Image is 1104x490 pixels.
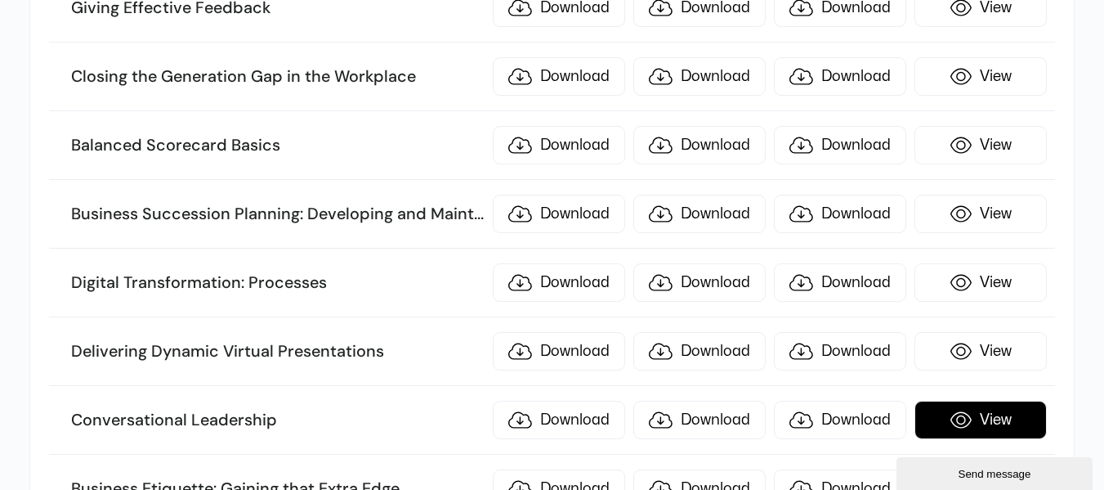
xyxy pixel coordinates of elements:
[71,204,485,225] h3: Business Succession Planning: Developing and Maint
[71,66,485,88] h3: Closing the Generation Gap in the Workplace
[71,341,485,362] h3: Delivering Dynamic Virtual Presentations
[633,332,766,371] a: Download
[493,263,625,302] a: Download
[633,126,766,164] a: Download
[914,401,1047,439] a: View
[633,195,766,233] a: Download
[774,401,906,439] a: Download
[914,126,1047,164] a: View
[914,263,1047,302] a: View
[71,410,485,431] h3: Conversational Leadership
[774,263,906,302] a: Download
[914,57,1047,96] a: View
[774,126,906,164] a: Download
[493,195,625,233] a: Download
[633,401,766,439] a: Download
[774,332,906,371] a: Download
[71,135,485,156] h3: Balanced Scorecard Basics
[774,195,906,233] a: Download
[914,195,1047,233] a: View
[633,263,766,302] a: Download
[71,272,485,294] h3: Digital Transformation: Processes
[914,332,1047,371] a: View
[493,57,625,96] a: Download
[474,203,484,224] span: ...
[493,332,625,371] a: Download
[493,126,625,164] a: Download
[633,57,766,96] a: Download
[493,401,625,439] a: Download
[896,454,1096,490] iframe: chat widget
[774,57,906,96] a: Download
